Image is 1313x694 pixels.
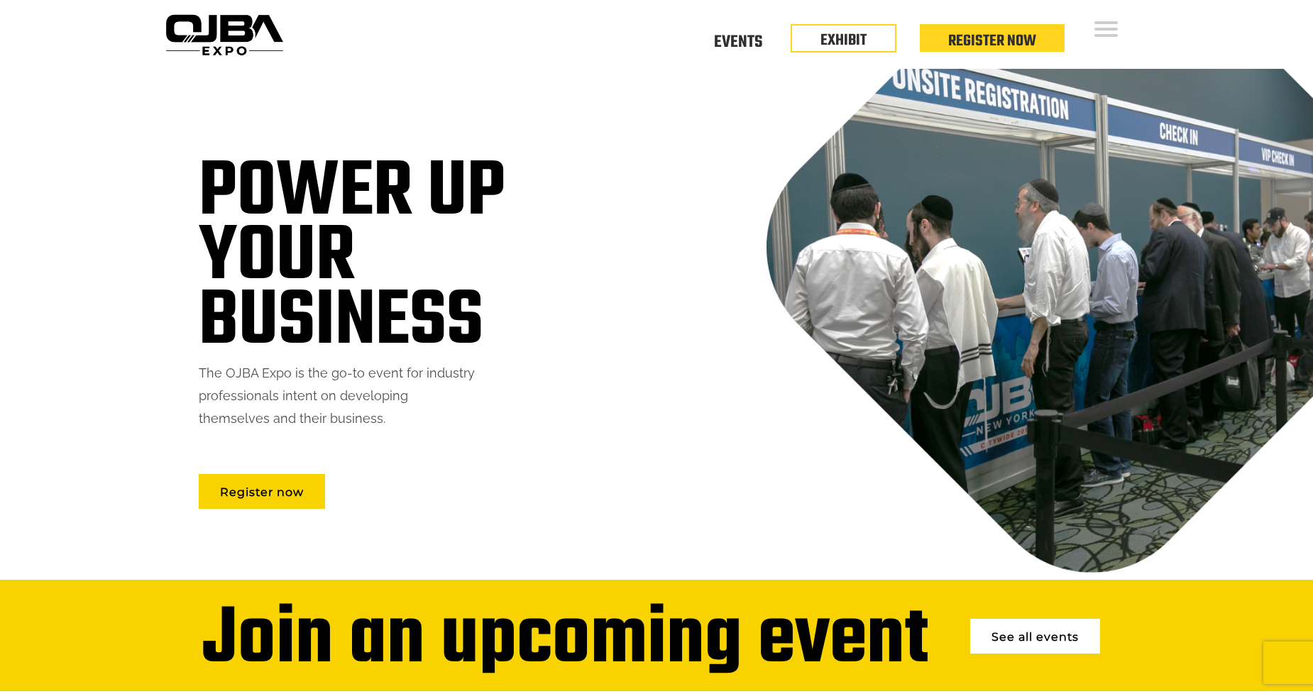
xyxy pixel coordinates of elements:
[820,28,867,53] a: EXHIBIT
[199,474,325,509] a: Register now
[199,161,505,355] h1: Power up your business
[970,619,1100,654] a: See all events
[202,608,928,673] div: Join an upcoming event
[199,362,505,430] p: The OJBA Expo is the go-to event for industry professionals intent on developing themselves and t...
[948,29,1036,53] a: Register Now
